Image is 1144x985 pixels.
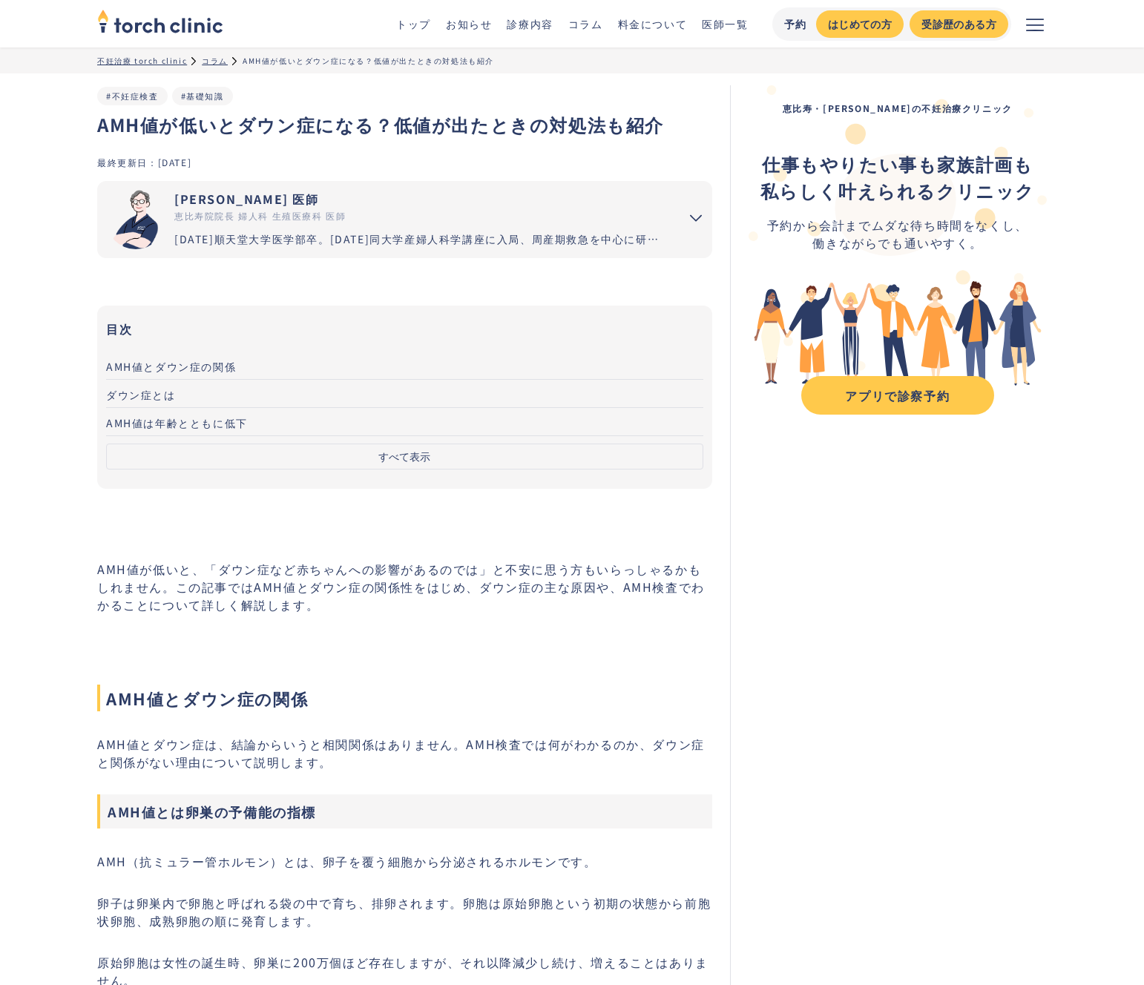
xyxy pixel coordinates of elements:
h3: AMH値とは卵巣の予備能の指標 [97,794,712,828]
div: [DATE]順天堂大学医学部卒。[DATE]同大学産婦人科学講座に入局、周産期救急を中心に研鑽を重ねる。[DATE]国内有数の不妊治療施設セントマザー産婦人科医院で、女性不妊症のみでなく男性不妊... [174,231,668,247]
a: ダウン症とは [106,380,703,408]
strong: 私らしく叶えられるクリニック [760,177,1035,203]
div: はじめての方 [828,16,892,32]
div: AMH値が低いとダウン症になる？低値が出たときの対処法も紹介 [243,55,494,66]
a: #基礎知識 [181,90,224,102]
a: 受診歴のある方 [910,10,1008,38]
a: 不妊治療 torch clinic [97,55,187,66]
a: AMH値は年齢とともに低下 [106,408,703,436]
a: [PERSON_NAME] 医師 恵比寿院院長 婦人科 生殖医療科 医師 [DATE]順天堂大学医学部卒。[DATE]同大学産婦人科学講座に入局、周産期救急を中心に研鑽を重ねる。[DATE]国内... [97,181,668,258]
div: 予約から会計までムダな待ち時間をなくし、 働きながらでも通いやすく。 [760,216,1035,251]
a: コラム [568,16,603,31]
a: お知らせ [446,16,492,31]
div: [PERSON_NAME] 医師 [174,190,668,208]
p: AMH（抗ミュラー管ホルモン）とは、卵子を覆う細胞から分泌されるホルモンです。 [97,852,712,870]
div: 恵比寿院院長 婦人科 生殖医療科 医師 [174,209,668,223]
a: 診療内容 [507,16,553,31]
div: 予約 [784,16,807,32]
strong: 仕事もやりたい事も家族計画も [762,151,1033,177]
h3: 目次 [106,317,703,340]
a: 医師一覧 [702,16,748,31]
a: AMH値とダウン症の関係 [106,352,703,380]
div: ‍ ‍ [760,151,1035,204]
a: home [97,10,223,37]
div: [DATE] [158,156,192,168]
summary: 市山 卓彦 [PERSON_NAME] 医師 恵比寿院院長 婦人科 生殖医療科 医師 [DATE]順天堂大学医学部卒。[DATE]同大学産婦人科学講座に入局、周産期救急を中心に研鑽を重ねる。[D... [97,181,712,258]
img: 市山 卓彦 [106,190,165,249]
a: コラム [202,55,228,66]
ul: パンくずリスト [97,55,1047,66]
span: ダウン症とは [106,387,176,402]
a: はじめての方 [816,10,904,38]
div: 最終更新日： [97,156,158,168]
a: トップ [396,16,431,31]
span: AMH値とダウン症の関係 [97,685,712,711]
div: アプリで診察予約 [815,386,981,404]
a: アプリで診察予約 [801,376,994,415]
p: 卵子は卵巣内で卵胞と呼ばれる袋の中で育ち、排卵されます。卵胞は原始卵胞という初期の状態から前胞状卵胞、成熟卵胞の順に発育します。 [97,894,712,929]
span: AMH値は年齢とともに低下 [106,415,248,430]
p: AMH値とダウン症は、結論からいうと相関関係はありません。AMH検査では何がわかるのか、ダウン症と関係がない理由について説明します。 [97,735,712,771]
strong: 恵比寿・[PERSON_NAME]の不妊治療クリニック [783,102,1013,114]
img: torch clinic [97,4,223,37]
a: #不妊症検査 [106,90,159,102]
div: 受診歴のある方 [921,16,996,32]
button: すべて表示 [106,444,703,470]
h1: AMH値が低いとダウン症になる？低値が出たときの対処法も紹介 [97,111,712,138]
a: 料金について [618,16,688,31]
p: AMH値が低いと、「ダウン症など赤ちゃんへの影響があるのでは」と不安に思う方もいらっしゃるかもしれません。この記事ではAMH値とダウン症の関係性をはじめ、ダウン症の主な原因や、AMH検査でわかる... [97,560,712,613]
span: AMH値とダウン症の関係 [106,359,236,374]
